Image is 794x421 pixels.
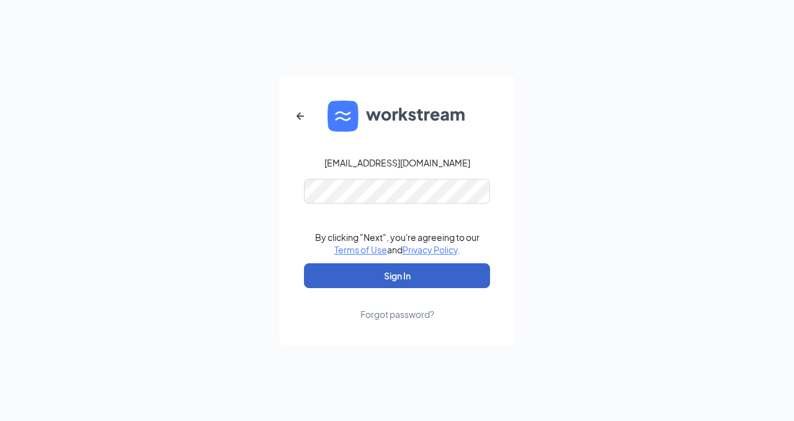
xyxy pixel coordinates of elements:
div: Forgot password? [360,308,434,320]
a: Forgot password? [360,288,434,320]
a: Privacy Policy [403,244,458,255]
button: Sign In [304,263,490,288]
svg: ArrowLeftNew [293,109,308,124]
div: By clicking "Next", you're agreeing to our and . [315,231,480,256]
button: ArrowLeftNew [285,101,315,131]
img: WS logo and Workstream text [328,101,466,132]
div: [EMAIL_ADDRESS][DOMAIN_NAME] [324,156,470,169]
a: Terms of Use [334,244,387,255]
